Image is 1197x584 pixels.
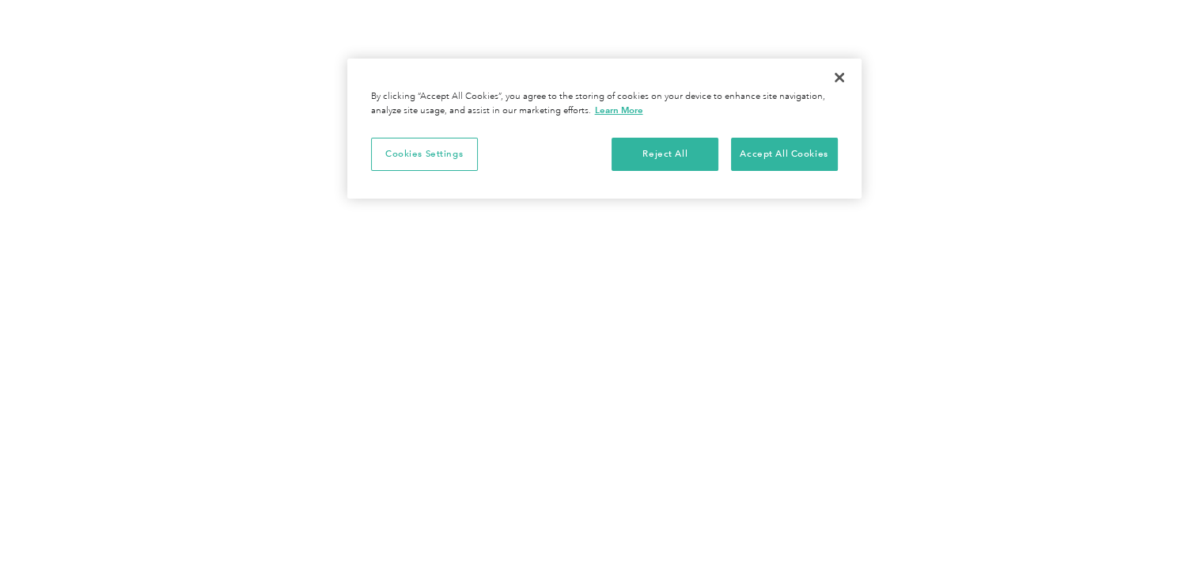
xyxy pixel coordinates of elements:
div: Privacy [347,59,862,199]
button: Close [822,60,857,95]
button: Cookies Settings [371,138,478,171]
div: Cookie banner [347,59,862,199]
button: Reject All [612,138,718,171]
button: Accept All Cookies [731,138,838,171]
div: By clicking “Accept All Cookies”, you agree to the storing of cookies on your device to enhance s... [371,90,838,118]
a: More information about your privacy, opens in a new tab [595,104,643,116]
